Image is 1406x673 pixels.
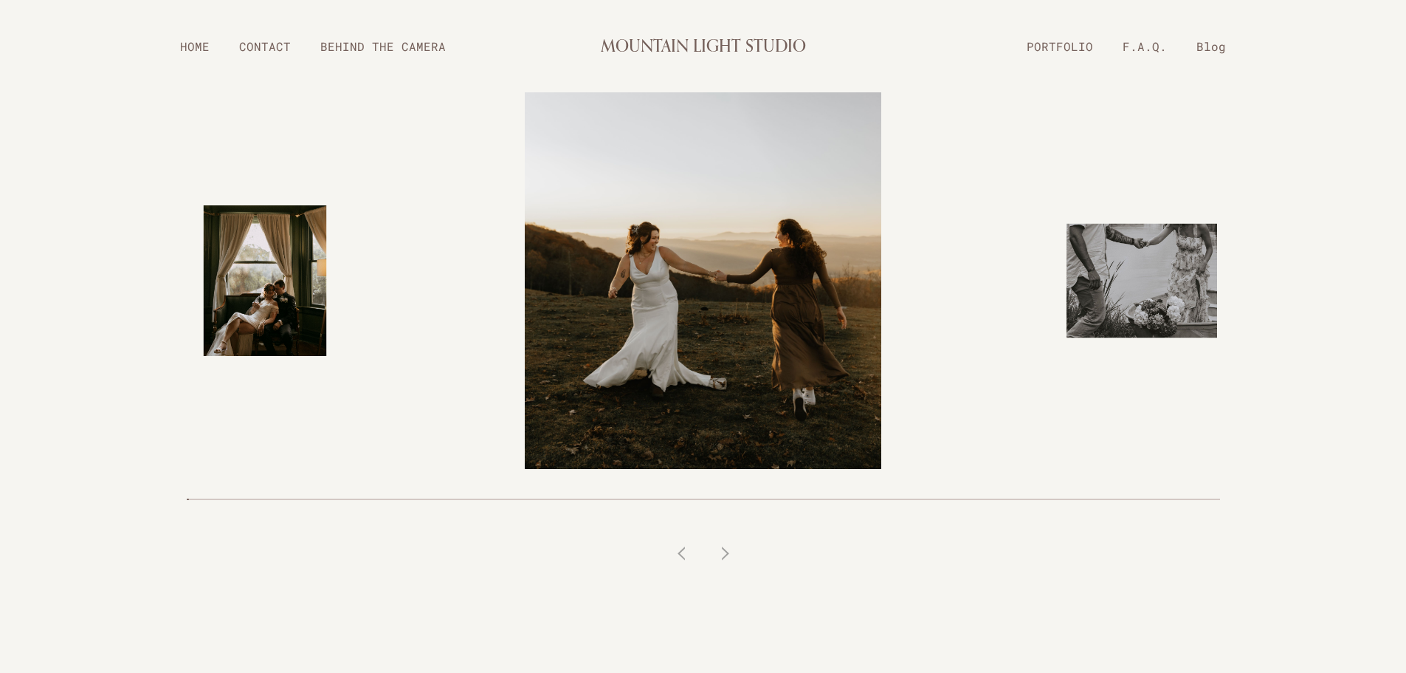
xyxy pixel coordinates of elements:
a: CONTACT [224,33,306,59]
a: Blog [1182,33,1241,59]
a: BEHIND THE CAMERA [306,33,461,59]
img: two brides holding hands in the sunrise on top of the mountain in their dresses with the Blueridg... [515,92,892,469]
a: F.A.Q. [1108,33,1182,59]
a: HOME [165,33,224,59]
a: PORTFOLIO [1012,33,1108,59]
a: MOUNTAIN LIGHT STUDIO [601,27,806,66]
